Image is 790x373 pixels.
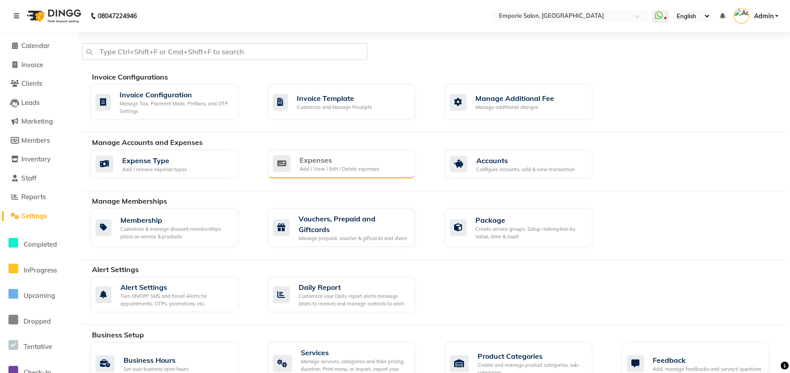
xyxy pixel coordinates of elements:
a: Invoice [2,60,76,70]
div: Customize your Daily report alerts message (stats to receive) and manage contacts to alert. [299,293,408,307]
div: Daily Report [299,282,408,293]
a: Reports [2,192,76,202]
a: Invoice ConfigurationManage Tax, Payment Mode, Prefixes, and OTP Settings [91,84,255,120]
span: Admin [754,12,773,21]
div: Accounts [476,155,575,166]
span: Marketing [21,117,53,125]
span: Leads [21,98,40,107]
div: Feedback [653,355,761,365]
div: Services [301,347,408,358]
div: Invoice Template [297,93,372,104]
a: Invoice TemplateCustomize and Manage Receipts [268,84,432,120]
a: Clients [2,79,76,89]
div: Expenses [299,155,379,165]
div: Manage additional charges [475,104,554,111]
a: PackageCreate service groups, Setup redemption by Value, time & count [445,209,609,247]
div: Turn ON/OFF SMS and Email Alerts for appointments, OTPs, promotions, etc. [120,293,231,307]
a: Alert SettingsTurn ON/OFF SMS and Email Alerts for appointments, OTPs, promotions, etc. [91,277,255,312]
a: Leads [2,98,76,108]
a: Calendar [2,41,76,51]
span: Staff [21,174,36,182]
div: Manage Tax, Payment Mode, Prefixes, and OTP Settings [120,100,231,115]
input: Type Ctrl+Shift+F or Cmd+Shift+F to search [82,43,367,60]
div: Business Hours [124,355,188,365]
a: Daily ReportCustomize your Daily report alerts message (stats to receive) and manage contacts to ... [268,277,432,312]
div: Customize and Manage Receipts [297,104,372,111]
div: Add / View / Edit / Delete expenses [299,165,379,173]
a: MembershipCustomise & manage discount memberships plans on service & products [91,209,255,247]
div: Manage Additional Fee [475,93,554,104]
span: Settings [21,212,47,220]
a: Members [2,136,76,146]
span: Members [21,136,50,144]
a: Staff [2,173,76,184]
a: AccountsConfigure accounts, add & view transaction [445,150,609,178]
span: Invoice [21,60,43,69]
div: Configure accounts, add & view transaction [476,166,575,173]
div: Invoice Configuration [120,89,231,100]
span: Clients [21,79,42,88]
b: 08047224946 [98,4,137,28]
a: ExpensesAdd / View / Edit / Delete expenses [268,150,432,178]
a: Vouchers, Prepaid and GiftcardsManage prepaid, voucher & giftcards and share [268,209,432,247]
div: Membership [120,215,231,225]
span: Upcoming [24,291,55,300]
div: Add, manage feedbacks and surveys' questions [653,365,761,373]
img: logo [23,4,84,28]
img: Admin [734,8,749,24]
a: Marketing [2,116,76,127]
div: Set your business open hours [124,365,188,373]
span: Completed [24,240,57,249]
a: Settings [2,211,76,221]
span: Calendar [21,41,50,50]
span: Dropped [24,317,51,325]
span: Inventory [21,155,51,163]
div: Create service groups, Setup redemption by Value, time & count [475,225,585,240]
div: Manage prepaid, voucher & giftcards and share [299,235,408,242]
span: Reports [21,193,46,201]
div: Alert Settings [120,282,231,293]
div: Package [475,215,585,225]
div: Expense Type [122,155,187,166]
a: Expense TypeAdd / remove expense types [91,150,255,178]
div: Product Categories [478,351,585,361]
div: Add / remove expense types [122,166,187,173]
div: Customise & manage discount memberships plans on service & products [120,225,231,240]
span: InProgress [24,266,57,274]
a: Manage Additional FeeManage additional charges [445,84,609,120]
a: Inventory [2,154,76,164]
div: Vouchers, Prepaid and Giftcards [299,213,408,235]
